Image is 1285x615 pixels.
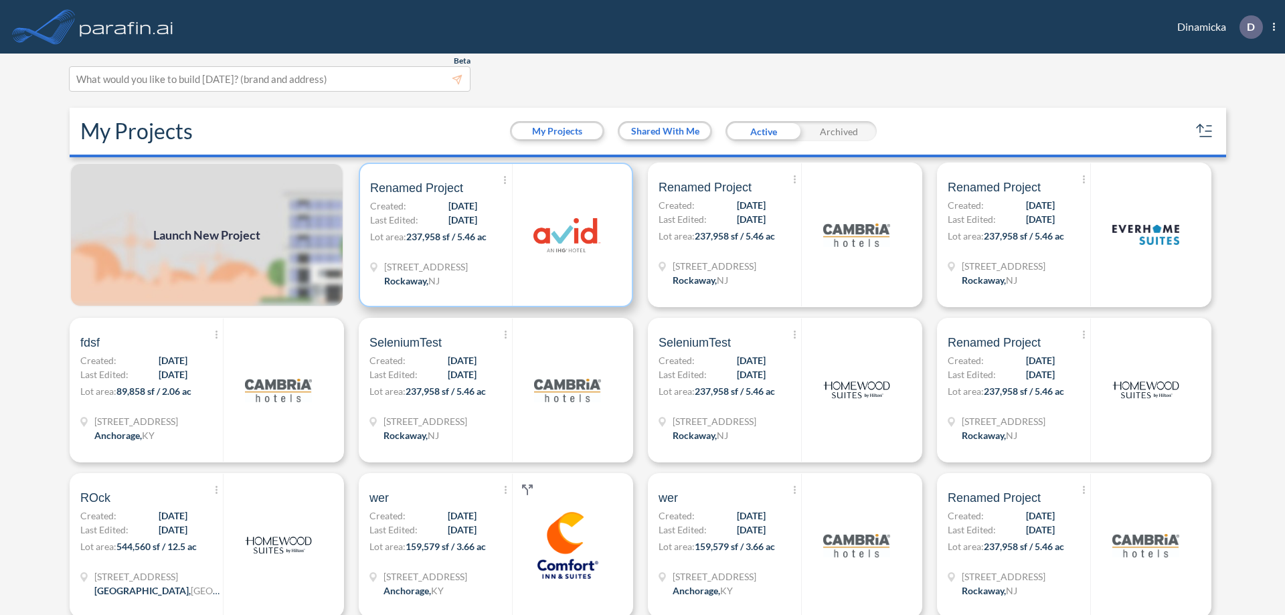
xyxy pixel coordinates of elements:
span: NJ [717,430,728,441]
span: Anchorage , [94,430,142,441]
span: Lot area: [659,541,695,552]
img: logo [245,357,312,424]
span: Renamed Project [948,490,1041,506]
a: Renamed ProjectCreated:[DATE]Last Edited:[DATE]Lot area:237,958 sf / 5.46 ac[STREET_ADDRESS]Rocka... [642,163,932,307]
span: 1790 Evergreen Rd [383,569,467,584]
span: 1790 Evergreen Rd [673,569,756,584]
span: Last Edited: [659,212,707,226]
div: Anchorage, KY [383,584,444,598]
span: ROck [80,490,110,506]
img: logo [1112,357,1179,424]
span: Rockaway , [383,430,428,441]
span: [DATE] [1026,367,1055,381]
span: Last Edited: [370,213,418,227]
span: Last Edited: [369,367,418,381]
span: Last Edited: [659,367,707,381]
span: 237,958 sf / 5.46 ac [984,385,1064,397]
span: 321 Mt Hope Ave [384,260,468,274]
span: Last Edited: [80,523,128,537]
span: Lot area: [948,541,984,552]
span: NJ [428,430,439,441]
span: [DATE] [737,198,766,212]
span: Rockaway , [962,274,1006,286]
span: 321 Mt Hope Ave [962,569,1045,584]
span: NJ [1006,430,1017,441]
span: Last Edited: [948,367,996,381]
span: Last Edited: [948,212,996,226]
span: Lot area: [369,385,406,397]
span: KY [431,585,444,596]
span: 89,858 sf / 2.06 ac [116,385,191,397]
span: Lot area: [80,385,116,397]
span: Created: [948,353,984,367]
span: Created: [659,353,695,367]
span: Rockaway , [962,585,1006,596]
span: 237,958 sf / 5.46 ac [406,231,487,242]
a: Renamed ProjectCreated:[DATE]Last Edited:[DATE]Lot area:237,958 sf / 5.46 ac[STREET_ADDRESS]Rocka... [353,163,642,307]
span: Created: [370,199,406,213]
span: SeleniumTest [659,335,731,351]
div: Dinamicka [1157,15,1275,39]
span: [DATE] [448,509,477,523]
span: wer [659,490,678,506]
div: Archived [801,121,877,141]
div: Rockaway, NJ [962,273,1017,287]
span: Created: [948,198,984,212]
img: logo [534,357,601,424]
div: Rockaway, NJ [962,428,1017,442]
img: logo [823,357,890,424]
span: Anchorage , [383,585,431,596]
span: Created: [948,509,984,523]
div: Rockaway, NJ [962,584,1017,598]
span: fdsf [80,335,100,351]
span: NJ [1006,585,1017,596]
span: Created: [659,198,695,212]
span: Beta [454,56,470,66]
span: [DATE] [737,509,766,523]
span: Lot area: [80,541,116,552]
div: Active [725,121,801,141]
span: KY [720,585,733,596]
h2: My Projects [80,118,193,144]
img: logo [1112,201,1179,268]
span: [DATE] [448,213,477,227]
span: wer [369,490,389,506]
div: Anchorage, KY [673,584,733,598]
span: Lot area: [370,231,406,242]
span: [DATE] [448,353,477,367]
span: 1899 Evergreen Rd [94,414,178,428]
img: logo [823,512,890,579]
div: Rockaway, NJ [383,428,439,442]
img: logo [534,512,601,579]
span: Last Edited: [659,523,707,537]
span: 321 Mt Hope Ave [673,259,756,273]
span: 321 Mt Hope Ave [962,259,1045,273]
span: Last Edited: [369,523,418,537]
span: Rockaway , [962,430,1006,441]
span: [DATE] [159,353,187,367]
span: Lot area: [659,385,695,397]
span: 237,958 sf / 5.46 ac [695,385,775,397]
div: Rockaway, NJ [673,428,728,442]
a: fdsfCreated:[DATE]Last Edited:[DATE]Lot area:89,858 sf / 2.06 ac[STREET_ADDRESS]Anchorage,KYlogo [64,318,353,462]
img: logo [77,13,176,40]
a: Launch New Project [70,163,344,307]
span: 321 Mt Hope Ave [673,414,756,428]
span: 159,579 sf / 3.66 ac [406,541,486,552]
span: Created: [659,509,695,523]
span: 237,958 sf / 5.46 ac [984,541,1064,552]
button: Shared With Me [620,123,710,139]
span: Created: [369,353,406,367]
div: Houston, TX [94,584,222,598]
span: [DATE] [448,367,477,381]
span: NJ [717,274,728,286]
span: Lot area: [659,230,695,242]
span: 321 Mt Hope Ave [383,414,467,428]
p: D [1247,21,1255,33]
span: Created: [80,353,116,367]
span: 237,958 sf / 5.46 ac [695,230,775,242]
span: [DATE] [737,212,766,226]
div: Anchorage, KY [94,428,155,442]
span: NJ [428,275,440,286]
img: logo [245,512,312,579]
